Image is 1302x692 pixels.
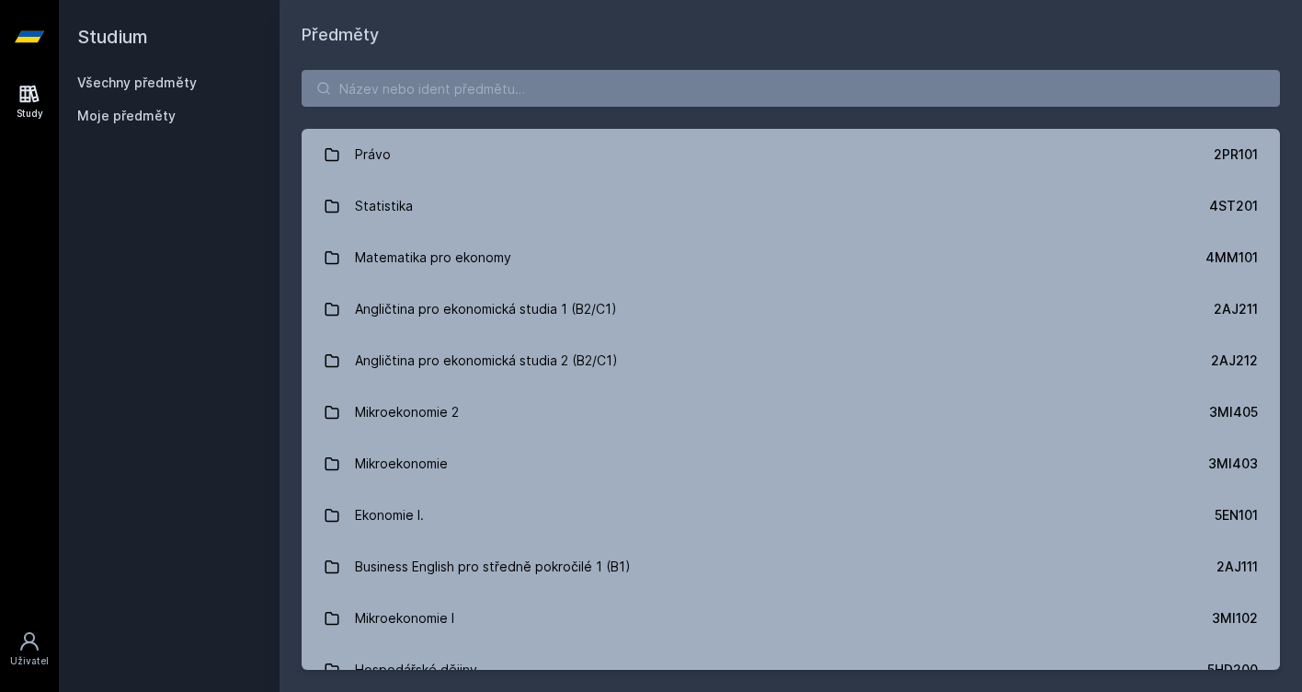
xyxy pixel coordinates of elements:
div: Hospodářské dějiny [355,652,477,688]
div: Mikroekonomie 2 [355,394,459,431]
div: 5EN101 [1215,506,1258,525]
a: Mikroekonomie 3MI403 [302,438,1280,490]
h1: Předměty [302,22,1280,48]
div: 5HD200 [1207,661,1258,679]
a: Matematika pro ekonomy 4MM101 [302,232,1280,283]
a: Všechny předměty [77,75,197,90]
div: 2AJ212 [1211,352,1258,370]
div: 3MI403 [1208,455,1258,473]
div: Matematika pro ekonomy [355,239,511,276]
a: Statistika 4ST201 [302,180,1280,232]
input: Název nebo ident předmětu… [302,70,1280,107]
div: 3MI102 [1212,609,1258,628]
div: Mikroekonomie [355,445,448,482]
div: 4MM101 [1205,248,1258,267]
div: Mikroekonomie I [355,600,454,637]
a: Study [4,74,55,130]
a: Angličtina pro ekonomická studia 1 (B2/C1) 2AJ211 [302,283,1280,335]
a: Mikroekonomie I 3MI102 [302,593,1280,644]
div: 2AJ111 [1216,558,1258,576]
div: 2PR101 [1214,145,1258,164]
div: Angličtina pro ekonomická studia 1 (B2/C1) [355,291,617,328]
div: Právo [355,136,391,173]
div: 3MI405 [1209,403,1258,421]
a: Právo 2PR101 [302,129,1280,180]
div: Statistika [355,188,413,225]
div: Business English pro středně pokročilé 1 (B1) [355,548,631,585]
div: 4ST201 [1209,197,1258,215]
span: Moje předměty [77,107,176,125]
div: Study [17,107,43,121]
div: Angličtina pro ekonomická studia 2 (B2/C1) [355,342,618,379]
a: Business English pro středně pokročilé 1 (B1) 2AJ111 [302,541,1280,593]
a: Angličtina pro ekonomická studia 2 (B2/C1) 2AJ212 [302,335,1280,386]
a: Mikroekonomie 2 3MI405 [302,386,1280,438]
a: Uživatel [4,621,55,677]
div: Ekonomie I. [355,497,424,534]
a: Ekonomie I. 5EN101 [302,490,1280,541]
div: Uživatel [10,654,49,668]
div: 2AJ211 [1214,300,1258,318]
